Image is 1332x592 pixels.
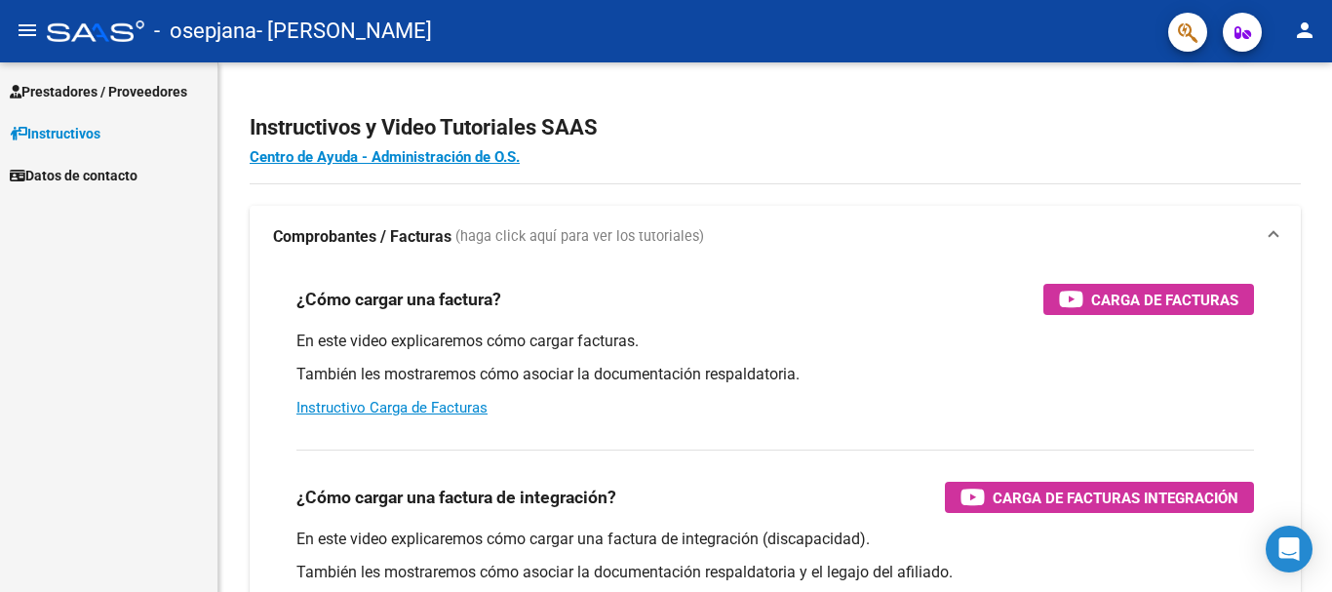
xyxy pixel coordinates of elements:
h3: ¿Cómo cargar una factura? [296,286,501,313]
a: Centro de Ayuda - Administración de O.S. [250,148,520,166]
a: Instructivo Carga de Facturas [296,399,488,416]
span: - osepjana [154,10,256,53]
span: Instructivos [10,123,100,144]
span: Carga de Facturas [1091,288,1238,312]
mat-expansion-panel-header: Comprobantes / Facturas (haga click aquí para ver los tutoriales) [250,206,1301,268]
mat-icon: menu [16,19,39,42]
span: (haga click aquí para ver los tutoriales) [455,226,704,248]
span: Datos de contacto [10,165,137,186]
p: También les mostraremos cómo asociar la documentación respaldatoria. [296,364,1254,385]
mat-icon: person [1293,19,1316,42]
div: Open Intercom Messenger [1266,526,1312,572]
span: Prestadores / Proveedores [10,81,187,102]
p: En este video explicaremos cómo cargar facturas. [296,331,1254,352]
h2: Instructivos y Video Tutoriales SAAS [250,109,1301,146]
p: También les mostraremos cómo asociar la documentación respaldatoria y el legajo del afiliado. [296,562,1254,583]
strong: Comprobantes / Facturas [273,226,451,248]
p: En este video explicaremos cómo cargar una factura de integración (discapacidad). [296,529,1254,550]
button: Carga de Facturas Integración [945,482,1254,513]
h3: ¿Cómo cargar una factura de integración? [296,484,616,511]
span: - [PERSON_NAME] [256,10,432,53]
span: Carga de Facturas Integración [993,486,1238,510]
button: Carga de Facturas [1043,284,1254,315]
